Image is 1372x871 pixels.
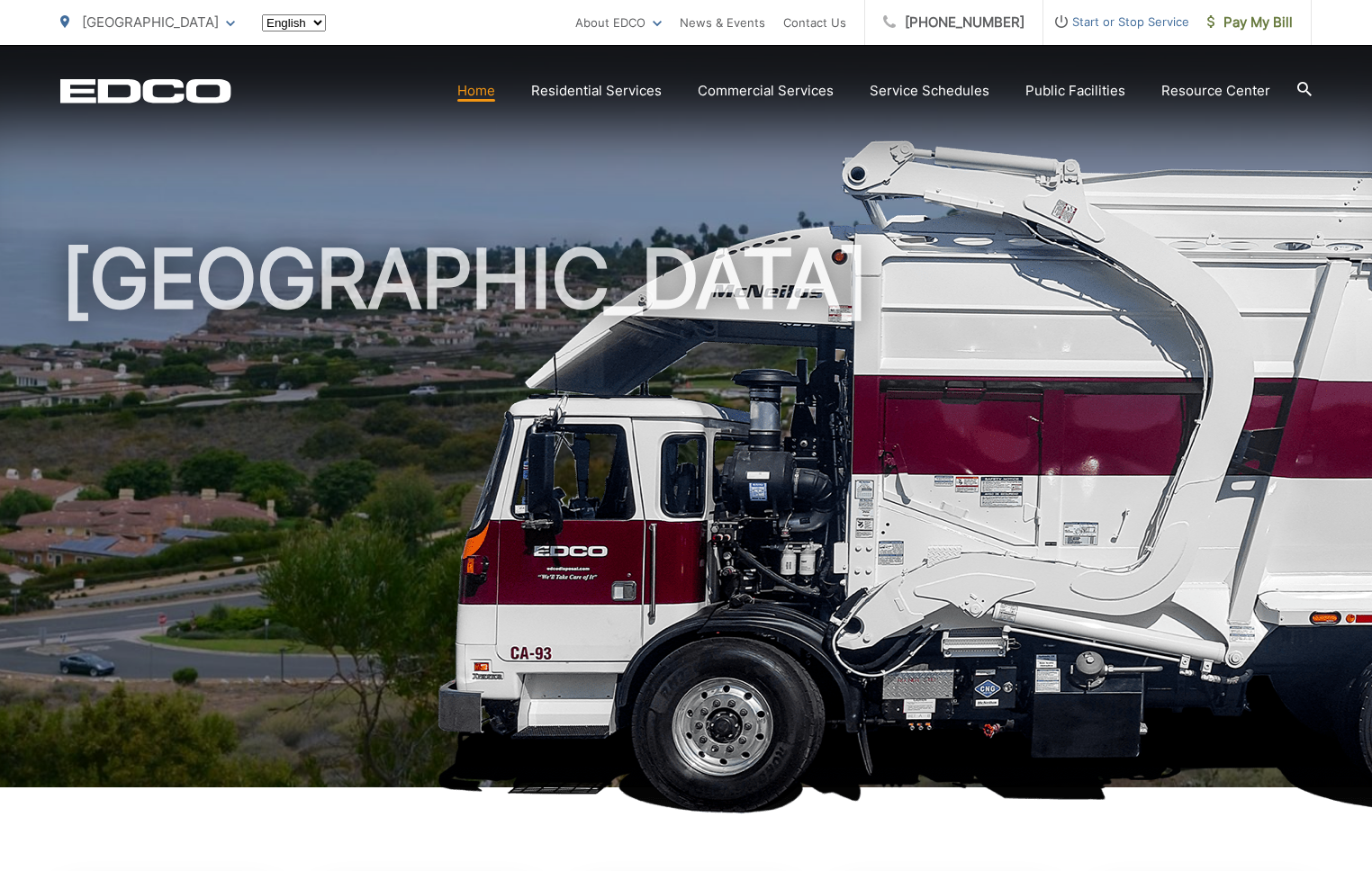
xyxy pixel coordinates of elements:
select: Select a language [262,14,326,31]
a: Home [457,80,495,102]
span: [GEOGRAPHIC_DATA] [82,13,219,31]
span: Pay My Bill [1207,12,1293,33]
a: EDCD logo. Return to the homepage. [60,78,231,103]
a: Residential Services [531,80,662,102]
a: Commercial Services [698,80,834,102]
h1: [GEOGRAPHIC_DATA] [60,234,1312,804]
a: Contact Us [783,12,846,33]
a: Resource Center [1161,80,1270,102]
a: News & Events [680,12,765,33]
a: Public Facilities [1025,80,1125,102]
a: About EDCO [575,12,662,33]
a: Service Schedules [870,80,989,102]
